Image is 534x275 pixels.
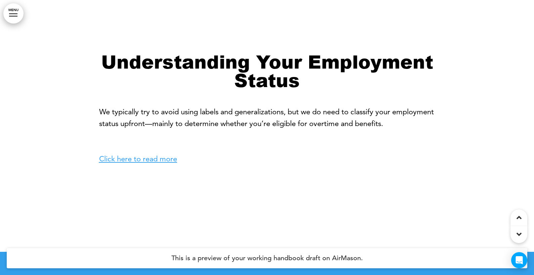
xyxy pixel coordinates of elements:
[511,252,527,268] div: Open Intercom Messenger
[99,154,177,163] a: Click here to read more
[3,3,24,24] a: MENU
[101,48,433,93] strong: Understanding Your Employment Status
[99,106,435,165] p: We typically try to avoid using labels and generalizations, but we do need to classify your emplo...
[7,248,527,268] h4: This is a preview of your working handbook draft on AirMason.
